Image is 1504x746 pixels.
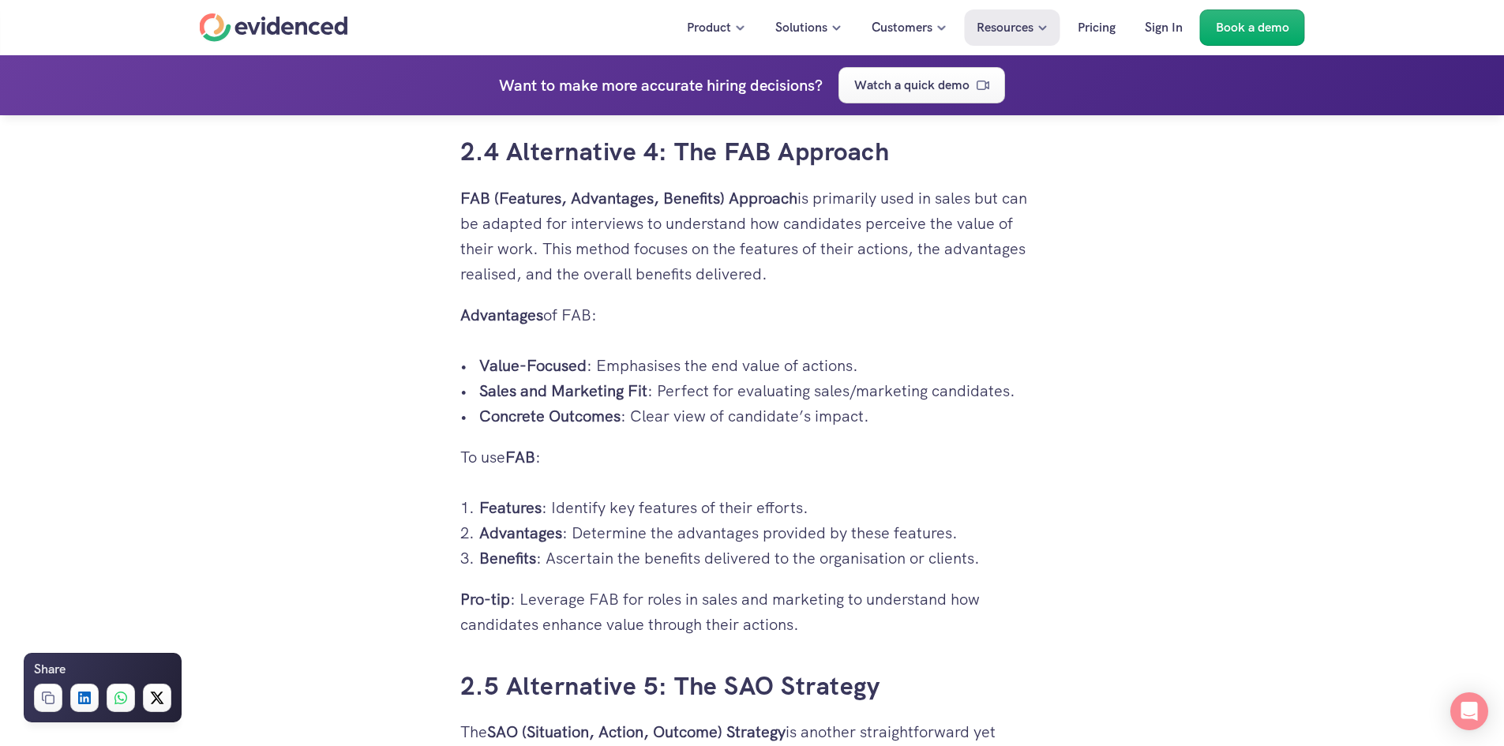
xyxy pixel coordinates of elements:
strong: FAB (Features, Advantages, Benefits) Approach [460,188,797,208]
strong: Benefits [479,548,536,568]
p: Product [687,17,731,38]
p: of FAB: [460,302,1045,328]
p: : Ascertain the benefits delivered to the organisation or clients. [479,545,1045,571]
p: Solutions [775,17,827,38]
p: Book a demo [1216,17,1289,38]
a: Pricing [1066,9,1127,46]
a: Sign In [1133,9,1195,46]
a: Watch a quick demo [838,67,1005,103]
p: Watch a quick demo [854,75,970,96]
p: Sign In [1145,17,1183,38]
p: : Determine the advantages provided by these features. [479,520,1045,545]
a: 2.5 Alternative 5: The SAO Strategy [460,669,880,703]
h4: Want to make more accurate hiring decisions? [499,73,823,98]
a: Book a demo [1200,9,1305,46]
strong: Pro-tip [460,589,510,609]
strong: Value-Focused [479,355,587,376]
strong: Features [479,497,542,518]
a: Home [200,13,348,42]
p: is primarily used in sales but can be adapted for interviews to understand how candidates perceiv... [460,186,1045,287]
strong: FAB [505,447,535,467]
p: : Perfect for evaluating sales/marketing candidates. [479,378,1045,403]
p: : Identify key features of their efforts. [479,495,1045,520]
h6: Share [34,659,66,680]
strong: Sales and Marketing Fit [479,380,647,401]
p: Resources [977,17,1033,38]
strong: Advantages [460,305,543,325]
strong: Advantages [479,523,562,543]
strong: SAO (Situation, Action, Outcome) Strategy [487,722,786,742]
p: To use : [460,444,1045,470]
p: : Clear view of candidate’s impact. [479,403,1045,429]
a: 2.4 Alternative 4: The FAB Approach [460,135,890,168]
p: : Emphasises the end value of actions. [479,353,1045,378]
p: Customers [872,17,932,38]
strong: Concrete Outcomes [479,406,621,426]
div: Open Intercom Messenger [1450,692,1488,730]
p: : Leverage FAB for roles in sales and marketing to understand how candidates enhance value throug... [460,587,1045,637]
p: Pricing [1078,17,1116,38]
